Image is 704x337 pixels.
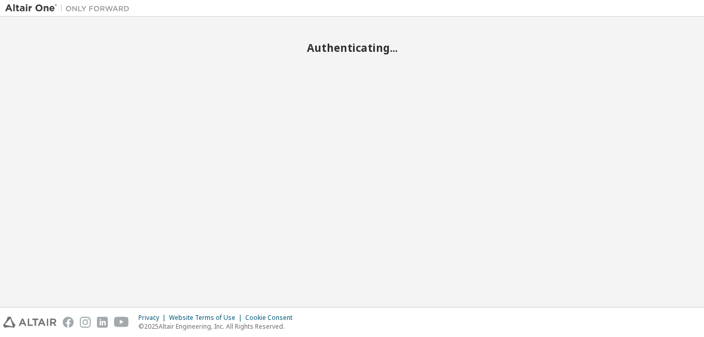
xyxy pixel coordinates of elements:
h2: Authenticating... [5,41,699,54]
div: Website Terms of Use [169,314,245,322]
img: instagram.svg [80,317,91,328]
img: linkedin.svg [97,317,108,328]
img: altair_logo.svg [3,317,57,328]
div: Cookie Consent [245,314,299,322]
img: facebook.svg [63,317,74,328]
img: youtube.svg [114,317,129,328]
div: Privacy [138,314,169,322]
p: © 2025 Altair Engineering, Inc. All Rights Reserved. [138,322,299,331]
img: Altair One [5,3,135,13]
